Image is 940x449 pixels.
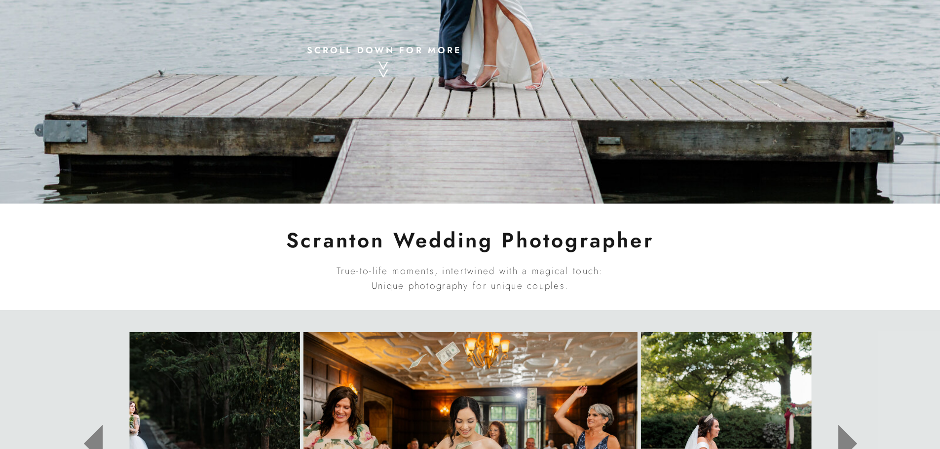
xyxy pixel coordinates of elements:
a: ^^ [378,58,391,159]
h1: Scranton Wedding Photographer [267,228,673,253]
p: True-to-life moments, intertwined with a magical touch: Unique photography for unique couples. [324,264,617,302]
a: scroll down for more [299,42,470,56]
p: ^ ^ [378,58,391,159]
